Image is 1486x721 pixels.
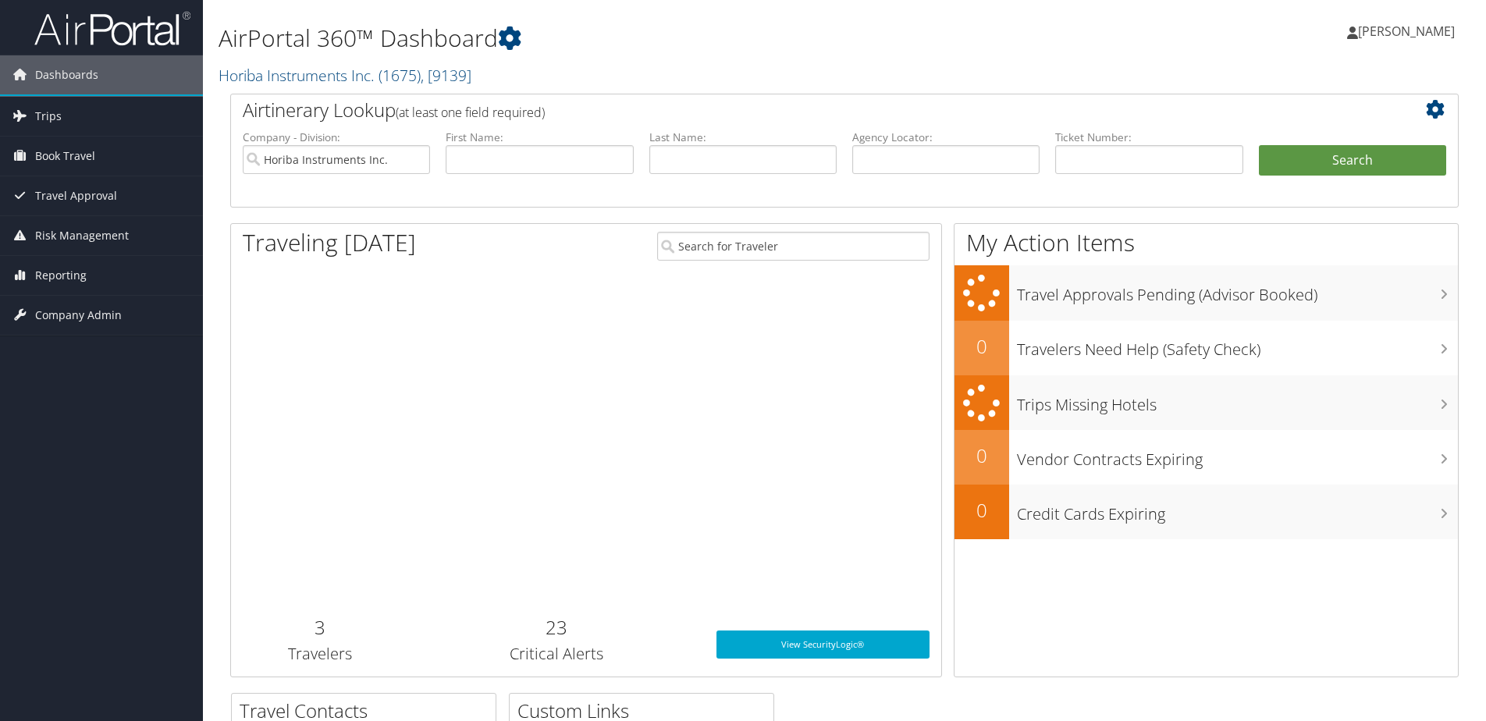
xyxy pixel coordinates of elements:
[1017,276,1458,306] h3: Travel Approvals Pending (Advisor Booked)
[243,97,1344,123] h2: Airtinerary Lookup
[35,137,95,176] span: Book Travel
[955,375,1458,431] a: Trips Missing Hotels
[1259,145,1446,176] button: Search
[955,321,1458,375] a: 0Travelers Need Help (Safety Check)
[955,226,1458,259] h1: My Action Items
[243,130,430,145] label: Company - Division:
[34,10,190,47] img: airportal-logo.png
[1055,130,1242,145] label: Ticket Number:
[420,614,692,641] h2: 23
[35,296,122,335] span: Company Admin
[1017,441,1458,471] h3: Vendor Contracts Expiring
[955,497,1009,524] h2: 0
[955,442,1009,469] h2: 0
[955,485,1458,539] a: 0Credit Cards Expiring
[396,104,545,121] span: (at least one field required)
[1017,495,1458,525] h3: Credit Cards Expiring
[657,232,930,261] input: Search for Traveler
[219,22,1053,55] h1: AirPortal 360™ Dashboard
[35,176,117,215] span: Travel Approval
[1017,331,1458,360] h3: Travelers Need Help (Safety Check)
[379,65,421,86] span: ( 1675 )
[420,643,692,665] h3: Critical Alerts
[35,256,87,295] span: Reporting
[649,130,837,145] label: Last Name:
[243,614,396,641] h2: 3
[852,130,1040,145] label: Agency Locator:
[1358,23,1455,40] span: [PERSON_NAME]
[219,65,471,86] a: Horiba Instruments Inc.
[243,643,396,665] h3: Travelers
[716,630,930,659] a: View SecurityLogic®
[243,226,416,259] h1: Traveling [DATE]
[955,333,1009,360] h2: 0
[421,65,471,86] span: , [ 9139 ]
[35,216,129,255] span: Risk Management
[446,130,633,145] label: First Name:
[35,55,98,94] span: Dashboards
[35,97,62,136] span: Trips
[955,430,1458,485] a: 0Vendor Contracts Expiring
[955,265,1458,321] a: Travel Approvals Pending (Advisor Booked)
[1017,386,1458,416] h3: Trips Missing Hotels
[1347,8,1470,55] a: [PERSON_NAME]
